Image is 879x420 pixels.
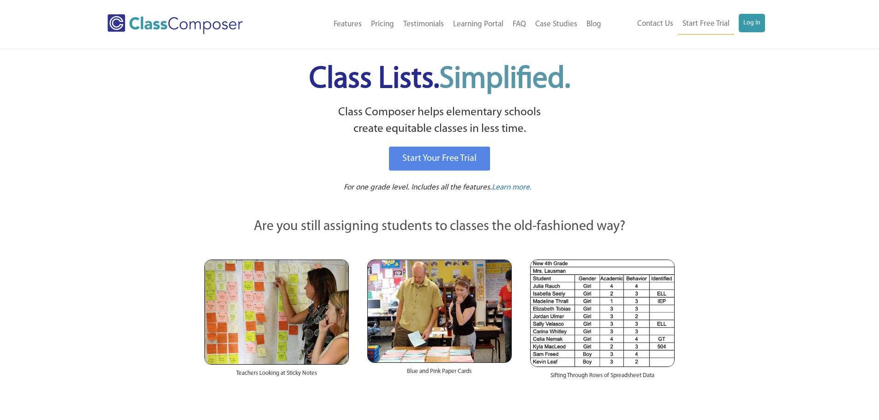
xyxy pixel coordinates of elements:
span: Start Your Free Trial [402,154,477,163]
a: Blog [582,14,606,35]
a: Testimonials [399,14,448,35]
a: Features [329,14,366,35]
a: Learning Portal [448,14,508,35]
a: Start Your Free Trial [389,147,490,171]
p: Class Composer helps elementary schools create equitable classes in less time. [203,104,676,138]
a: Start Free Trial [678,14,734,35]
div: Teachers Looking at Sticky Notes [204,365,349,387]
span: Learn more. [492,183,532,191]
a: Log In [739,14,765,32]
div: Blue and Pink Paper Cards [367,363,512,385]
nav: Header Menu [606,14,765,35]
div: Sifting Through Rows of Spreadsheet Data [530,367,675,389]
p: Are you still assigning students to classes the old-fashioned way? [204,217,675,237]
img: Spreadsheets [530,260,675,367]
span: For one grade level. Includes all the features. [344,183,492,191]
img: Class Composer [108,14,243,34]
a: Contact Us [633,14,678,34]
a: Pricing [366,14,399,35]
a: FAQ [508,14,531,35]
nav: Header Menu [281,14,606,35]
span: Class Lists. [309,65,570,95]
span: Simplified. [439,65,570,95]
a: Case Studies [531,14,582,35]
img: Blue and Pink Paper Cards [367,260,512,362]
img: Teachers Looking at Sticky Notes [204,260,349,365]
a: Learn more. [492,182,532,194]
